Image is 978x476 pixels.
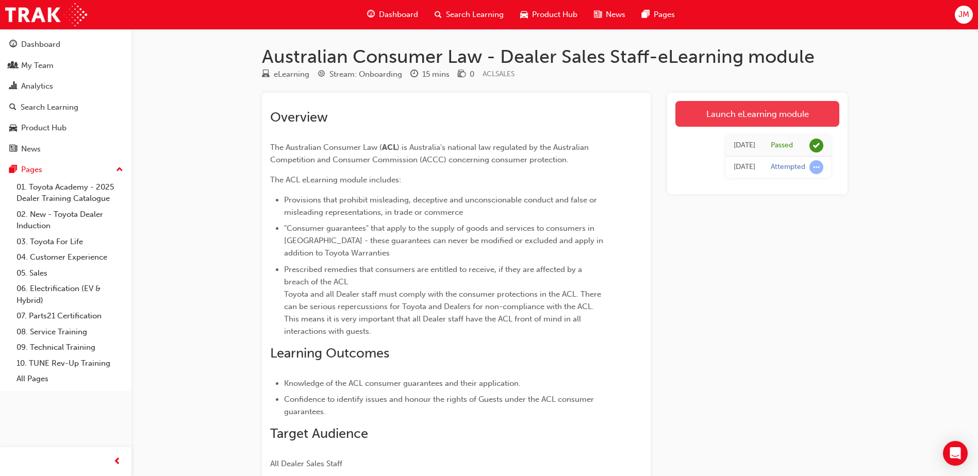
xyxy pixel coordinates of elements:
[21,60,54,72] div: My Team
[12,339,127,355] a: 09. Technical Training
[943,441,968,466] div: Open Intercom Messenger
[4,77,127,96] a: Analytics
[21,39,60,50] div: Dashboard
[12,355,127,371] a: 10. TUNE Rev-Up Training
[4,35,127,54] a: Dashboard
[410,70,418,79] span: clock-icon
[675,101,839,127] a: Launch eLearning module
[12,207,127,234] a: 02. New - Toyota Dealer Induction
[262,45,848,68] h1: Australian Consumer Law - Dealer Sales Staff-eLearning module
[4,56,127,75] a: My Team
[654,9,675,21] span: Pages
[4,160,127,179] button: Pages
[113,455,121,468] span: prev-icon
[470,69,474,80] div: 0
[359,4,426,25] a: guage-iconDashboard
[270,459,342,468] span: All Dealer Sales Staff
[318,70,325,79] span: target-icon
[367,8,375,21] span: guage-icon
[586,4,634,25] a: news-iconNews
[458,68,474,81] div: Price
[4,33,127,160] button: DashboardMy TeamAnalyticsSearch LearningProduct HubNews
[12,265,127,281] a: 05. Sales
[284,195,599,217] span: Provisions that prohibit misleading, deceptive and unconscionable conduct and false or misleading...
[12,324,127,340] a: 08. Service Training
[329,69,402,80] div: Stream: Onboarding
[270,345,389,361] span: Learning Outcomes
[21,143,41,155] div: News
[634,4,683,25] a: pages-iconPages
[21,164,42,176] div: Pages
[9,40,17,49] span: guage-icon
[426,4,512,25] a: search-iconSearch Learning
[12,179,127,207] a: 01. Toyota Academy - 2025 Dealer Training Catalogue
[5,3,87,26] img: Trak
[12,234,127,250] a: 03. Toyota For Life
[9,82,17,91] span: chart-icon
[12,249,127,265] a: 04. Customer Experience
[9,165,17,175] span: pages-icon
[270,175,401,184] span: The ACL eLearning module includes:
[21,122,67,134] div: Product Hub
[274,69,309,80] div: eLearning
[284,379,521,388] span: Knowledge of the ACL consumer guarantees and their application.
[4,140,127,159] a: News
[12,371,127,387] a: All Pages
[809,139,823,152] span: learningRecordVerb_PASS-icon
[771,162,805,172] div: Attempted
[606,9,625,21] span: News
[270,109,328,125] span: Overview
[116,163,123,177] span: up-icon
[4,118,127,138] a: Product Hub
[734,161,755,173] div: Tue Dec 19 2023 09:50:21 GMT+1030 (Australian Central Daylight Time)
[9,103,16,112] span: search-icon
[262,70,270,79] span: learningResourceType_ELEARNING-icon
[435,8,442,21] span: search-icon
[318,68,402,81] div: Stream
[284,395,596,416] span: Confidence to identify issues and honour the rights of Guests under the ACL consumer guarantees.
[379,9,418,21] span: Dashboard
[9,145,17,154] span: news-icon
[955,6,973,24] button: JM
[382,143,397,152] span: ACL
[532,9,577,21] span: Product Hub
[483,70,515,78] span: Learning resource code
[410,68,450,81] div: Duration
[284,224,605,258] span: "Consumer guarantees" that apply to the supply of goods and services to consumers in [GEOGRAPHIC_...
[958,9,969,21] span: JM
[262,68,309,81] div: Type
[512,4,586,25] a: car-iconProduct Hub
[422,69,450,80] div: 15 mins
[520,8,528,21] span: car-icon
[9,61,17,71] span: people-icon
[270,426,368,441] span: Target Audience
[12,281,127,308] a: 06. Electrification (EV & Hybrid)
[270,143,591,164] span: ) is Australia's national law regulated by the Australian Competition and Consumer Commission (AC...
[21,80,53,92] div: Analytics
[734,140,755,151] div: Tue Dec 19 2023 10:39:34 GMT+1030 (Australian Central Daylight Time)
[594,8,602,21] span: news-icon
[284,265,603,336] span: Prescribed remedies that consumers are entitled to receive, if they are affected by a breach of t...
[771,141,793,150] div: Passed
[9,124,17,133] span: car-icon
[270,143,382,152] span: The Australian Consumer Law (
[458,70,466,79] span: money-icon
[446,9,504,21] span: Search Learning
[642,8,650,21] span: pages-icon
[4,98,127,117] a: Search Learning
[809,160,823,174] span: learningRecordVerb_ATTEMPT-icon
[12,308,127,324] a: 07. Parts21 Certification
[21,101,78,113] div: Search Learning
